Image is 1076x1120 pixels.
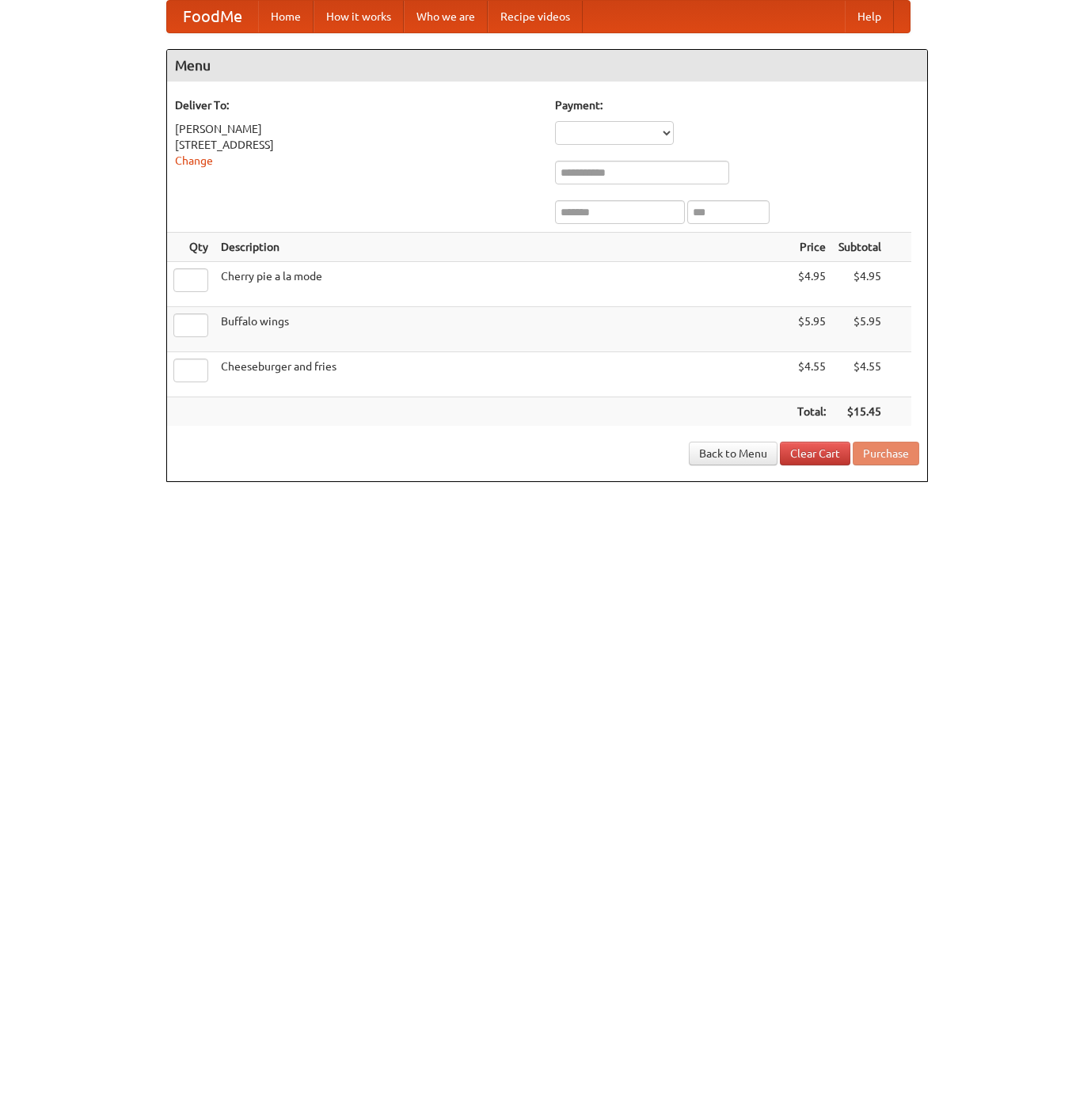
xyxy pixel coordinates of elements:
[215,262,791,307] td: Cherry pie a la mode
[555,97,919,113] h5: Payment:
[258,1,314,32] a: Home
[167,50,927,82] h4: Menu
[832,352,888,397] td: $4.55
[215,352,791,397] td: Cheeseburger and fries
[791,352,832,397] td: $4.55
[404,1,488,32] a: Who we are
[832,262,888,307] td: $4.95
[832,233,888,262] th: Subtotal
[314,1,404,32] a: How it works
[175,121,539,137] div: [PERSON_NAME]
[791,397,832,427] th: Total:
[832,307,888,352] td: $5.95
[791,233,832,262] th: Price
[791,262,832,307] td: $4.95
[845,1,894,32] a: Help
[689,442,778,465] a: Back to Menu
[215,307,791,352] td: Buffalo wings
[832,397,888,427] th: $15.45
[167,233,215,262] th: Qty
[175,137,539,153] div: [STREET_ADDRESS]
[853,442,919,465] button: Purchase
[167,1,258,32] a: FoodMe
[175,154,213,167] a: Change
[215,233,791,262] th: Description
[780,442,850,465] a: Clear Cart
[791,307,832,352] td: $5.95
[488,1,583,32] a: Recipe videos
[175,97,539,113] h5: Deliver To:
